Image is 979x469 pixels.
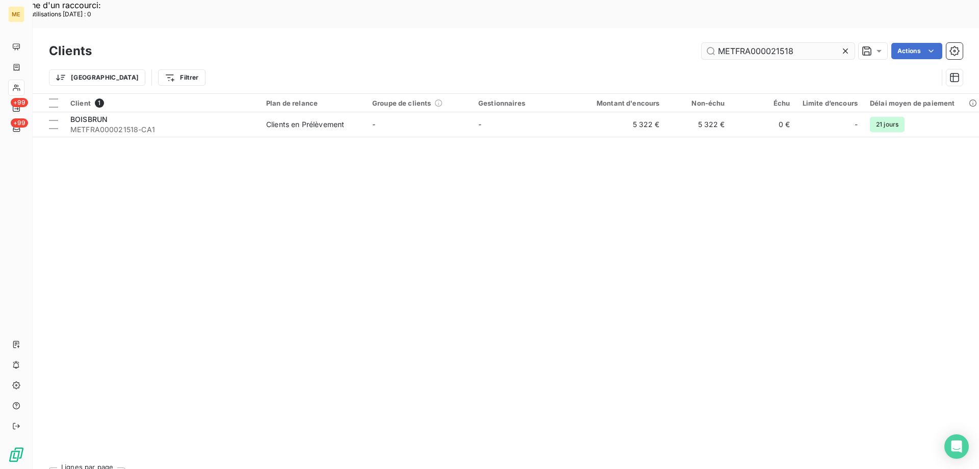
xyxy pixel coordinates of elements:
[95,98,104,108] span: 1
[11,118,28,128] span: +99
[49,69,145,86] button: [GEOGRAPHIC_DATA]
[478,99,572,107] div: Gestionnaires
[11,98,28,107] span: +99
[8,447,24,463] img: Logo LeanPay
[266,99,360,107] div: Plan de relance
[672,99,725,107] div: Non-échu
[666,112,731,137] td: 5 322 €
[266,119,344,130] div: Clients en Prélèvement
[578,112,666,137] td: 5 322 €
[478,120,481,129] span: -
[803,99,858,107] div: Limite d’encours
[584,99,660,107] div: Montant d'encours
[870,117,905,132] span: 21 jours
[49,42,92,60] h3: Clients
[702,43,855,59] input: Rechercher
[891,43,942,59] button: Actions
[731,112,796,137] td: 0 €
[870,99,979,107] div: Délai moyen de paiement
[70,125,254,135] span: METFRA000021518-CA1
[70,115,108,124] span: BOISBRUN
[70,99,91,107] span: Client
[372,120,375,129] span: -
[944,434,969,459] div: Open Intercom Messenger
[855,119,858,130] span: -
[737,99,790,107] div: Échu
[158,69,205,86] button: Filtrer
[372,99,431,107] span: Groupe de clients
